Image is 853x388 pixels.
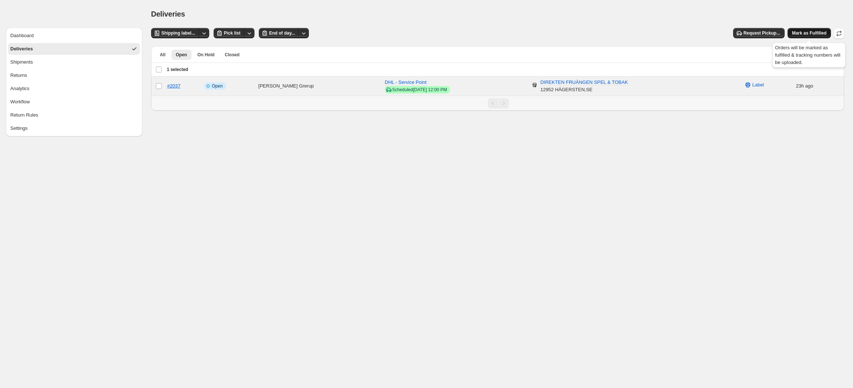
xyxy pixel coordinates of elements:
[8,70,140,81] button: Returns
[10,58,33,66] span: Shipments
[176,52,187,58] span: Open
[10,45,33,53] span: Deliveries
[381,76,431,88] button: DHL - Service Point
[8,96,140,108] button: Workflow
[8,30,140,42] button: Dashboard
[259,28,299,38] button: End of day...
[10,72,27,79] span: Returns
[225,52,239,58] span: Closed
[740,79,768,91] button: Label
[160,52,165,58] span: All
[392,87,447,93] div: Scheduled [DATE] 12:00 PM
[212,83,222,89] span: Open
[796,83,804,89] time: Monday, October 6, 2025 at 3:17:06 PM
[540,79,628,86] span: DIREKTEN FRUÄNGEN SPEL & TOBAK
[794,76,844,96] td: ago
[10,85,29,92] span: Analytics
[244,28,254,38] button: Other actions
[167,83,181,89] a: #2037
[8,83,140,95] button: Analytics
[10,111,38,119] span: Return Rules
[792,30,827,36] span: Mark as Fulfilled
[161,30,195,36] span: Shipping label...
[8,122,140,134] button: Settings
[743,30,780,36] span: Request Pickup...
[224,30,240,36] span: Pick list
[269,30,295,36] span: End of day...
[151,10,185,18] span: Deliveries
[10,98,30,106] span: Workflow
[299,28,309,38] button: Other actions
[733,28,785,38] button: Request Pickup...
[385,79,427,85] span: DHL - Service Point
[199,28,209,38] button: Other actions
[536,76,632,88] button: DIREKTEN FRUÄNGEN SPEL & TOBAK
[214,28,245,38] button: Pick list
[540,79,628,93] div: 12952 HÄGERSTEN , SE
[788,28,831,38] button: Mark as Fulfilled
[197,52,215,58] span: On Hold
[256,76,383,96] td: [PERSON_NAME] Grerup
[10,125,28,132] span: Settings
[752,81,764,89] span: Label
[167,67,188,72] span: 1 selected
[8,56,140,68] button: Shipments
[10,32,34,39] span: Dashboard
[8,43,140,55] button: Deliveries
[8,109,140,121] button: Return Rules
[151,28,200,38] button: Shipping label...
[151,96,844,111] nav: Pagination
